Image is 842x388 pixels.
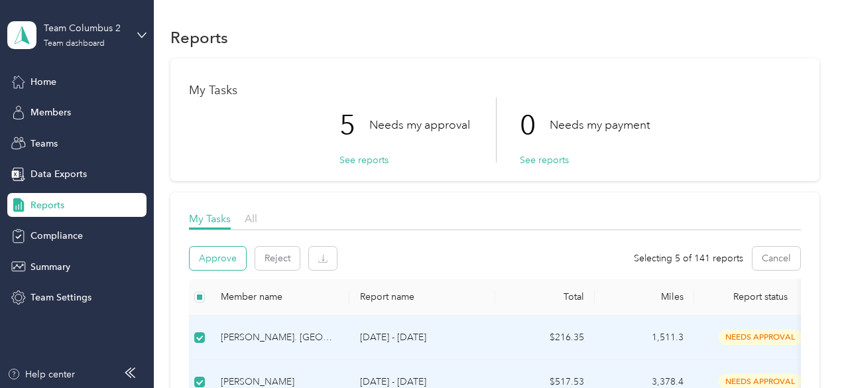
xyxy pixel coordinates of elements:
span: Team Settings [30,291,91,304]
p: 5 [339,97,369,153]
button: Approve [190,247,246,270]
p: 0 [520,97,550,153]
span: All [245,212,257,225]
th: Report name [349,279,495,316]
div: [PERSON_NAME]. [GEOGRAPHIC_DATA] [221,330,339,345]
span: Report status [705,291,816,302]
button: Help center [7,367,75,381]
td: $216.35 [495,316,595,360]
p: Needs my approval [369,117,470,133]
button: Reject [255,247,300,270]
h1: Reports [170,31,228,44]
th: Member name [210,279,349,316]
button: Cancel [752,247,800,270]
iframe: Everlance-gr Chat Button Frame [768,314,842,388]
p: Needs my payment [550,117,650,133]
p: [DATE] - [DATE] [360,330,485,345]
span: needs approval [719,330,802,345]
span: Selecting 5 of 141 reports [634,251,743,265]
span: Compliance [30,229,83,243]
div: Total [506,291,584,302]
h1: My Tasks [189,84,801,97]
div: Member name [221,291,339,302]
span: My Tasks [189,212,231,225]
span: Members [30,105,71,119]
div: Team dashboard [44,40,105,48]
span: Data Exports [30,167,87,181]
td: 1,511.3 [595,316,694,360]
span: Reports [30,198,64,212]
div: Team Columbus 2 [44,21,127,35]
span: Home [30,75,56,89]
span: Summary [30,260,70,274]
button: See reports [520,153,569,167]
div: Miles [605,291,684,302]
button: See reports [339,153,389,167]
span: Teams [30,137,58,151]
